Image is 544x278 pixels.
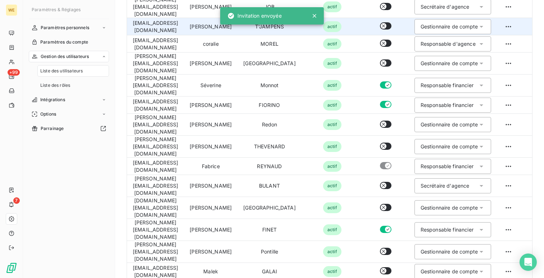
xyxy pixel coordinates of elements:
[127,35,184,53] td: [EMAIL_ADDRESS][DOMAIN_NAME]
[8,69,20,76] span: +99
[323,119,341,130] span: actif
[237,136,302,158] td: THEVENARD
[323,21,341,32] span: actif
[13,197,20,204] span: 7
[421,3,470,10] div: Secrétaire d'agence
[41,125,64,132] span: Parrainage
[184,241,237,263] td: [PERSON_NAME]
[6,4,17,16] div: WE
[127,197,184,219] td: [DOMAIN_NAME][EMAIL_ADDRESS][DOMAIN_NAME]
[184,35,237,53] td: coralie
[227,9,282,22] div: Invitation envoyée
[40,97,65,103] span: Intégrations
[237,158,302,175] td: REYNAUD
[37,80,109,91] a: Liste des rôles
[520,254,537,271] div: Open Intercom Messenger
[237,241,302,263] td: Pontille
[40,82,70,89] span: Liste des rôles
[184,219,237,241] td: [PERSON_NAME]
[323,58,341,69] span: actif
[323,141,341,152] span: actif
[237,175,302,197] td: BULANT
[237,53,302,75] td: [GEOGRAPHIC_DATA]
[237,75,302,97] td: Monnot
[323,39,341,49] span: actif
[184,97,237,114] td: [PERSON_NAME]
[184,197,237,219] td: [PERSON_NAME]
[40,68,83,74] span: Liste des utilisateurs
[184,175,237,197] td: [PERSON_NAME]
[127,75,184,97] td: [PERSON_NAME][EMAIL_ADDRESS][DOMAIN_NAME]
[41,24,89,31] span: Paramètres personnels
[421,82,473,89] div: Responsable financier
[127,136,184,158] td: [PERSON_NAME][EMAIL_ADDRESS][DOMAIN_NAME]
[421,102,473,109] div: Responsable financier
[421,23,478,30] div: Gestionnaire de compte
[40,111,56,117] span: Options
[237,114,302,136] td: Redon
[37,65,109,77] a: Liste des utilisateurs
[127,53,184,75] td: [PERSON_NAME][EMAIL_ADDRESS][DOMAIN_NAME]
[127,175,184,197] td: [PERSON_NAME][EMAIL_ADDRESS][DOMAIN_NAME]
[323,246,341,257] span: actif
[184,53,237,75] td: [PERSON_NAME]
[41,53,89,60] span: Gestion des utilisateurs
[237,35,302,53] td: MOREL
[6,262,17,274] img: Logo LeanPay
[237,97,302,114] td: FIORINO
[421,248,478,255] div: Gestionnaire de compte
[127,97,184,114] td: [EMAIL_ADDRESS][DOMAIN_NAME]
[237,219,302,241] td: FINET
[127,241,184,263] td: [PERSON_NAME][EMAIL_ADDRESS][DOMAIN_NAME]
[184,158,237,175] td: Fabrice
[421,204,478,211] div: Gestionnaire de compte
[323,180,341,191] span: actif
[421,226,473,233] div: Responsable financier
[184,75,237,97] td: Séverine
[323,161,341,172] span: actif
[323,266,341,277] span: actif
[29,123,109,134] a: Parrainage
[127,18,184,35] td: [EMAIL_ADDRESS][DOMAIN_NAME]
[421,163,473,170] div: Responsable financier
[184,136,237,158] td: [PERSON_NAME]
[323,1,341,12] span: actif
[323,224,341,235] span: actif
[421,40,476,48] div: Responsable d'agence
[421,268,478,275] div: Gestionnaire de compte
[127,114,184,136] td: [PERSON_NAME][EMAIL_ADDRESS][DOMAIN_NAME]
[127,219,184,241] td: [PERSON_NAME][EMAIL_ADDRESS][DOMAIN_NAME]
[127,158,184,175] td: [EMAIL_ADDRESS][DOMAIN_NAME]
[421,121,478,128] div: Gestionnaire de compte
[323,80,341,91] span: actif
[421,143,478,150] div: Gestionnaire de compte
[40,39,88,45] span: Paramètres du compte
[421,182,470,189] div: Secrétaire d'agence
[237,197,302,219] td: [GEOGRAPHIC_DATA]
[32,7,81,12] span: Paramètres & Réglages
[323,202,341,213] span: actif
[184,114,237,136] td: [PERSON_NAME]
[323,100,341,111] span: actif
[29,36,109,48] a: Paramètres du compte
[184,18,237,35] td: [PERSON_NAME]
[421,60,478,67] div: Gestionnaire de compte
